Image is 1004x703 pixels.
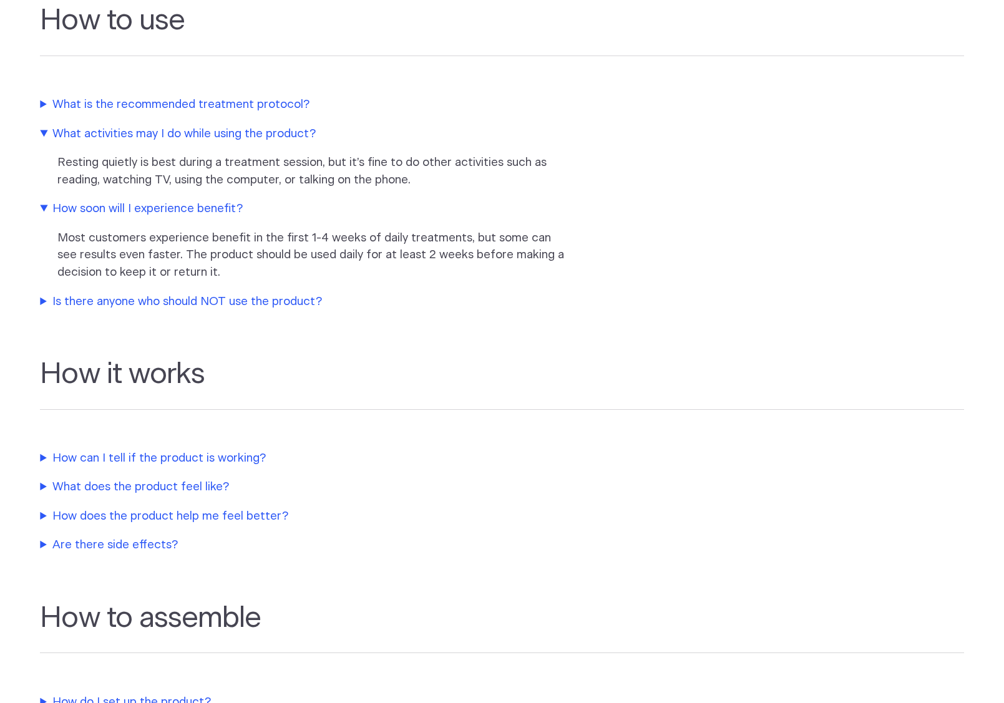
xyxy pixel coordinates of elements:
[40,125,564,143] summary: What activities may I do while using the product?
[40,200,564,218] summary: How soon will I experience benefit?
[57,154,567,189] p: Resting quietly is best during a treatment session, but it’s fine to do other activities such as ...
[40,96,564,114] summary: What is the recommended treatment protocol?
[40,508,564,525] summary: How does the product help me feel better?
[40,357,963,410] h2: How it works
[40,601,963,654] h2: How to assemble
[57,230,567,282] p: Most customers experience benefit in the first 1-4 weeks of daily treatments, but some can see re...
[40,293,564,311] summary: Is there anyone who should NOT use the product?
[40,536,564,554] summary: Are there side effects?
[40,4,963,56] h2: How to use
[40,450,564,467] summary: How can I tell if the product is working?
[40,478,564,496] summary: What does the product feel like?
